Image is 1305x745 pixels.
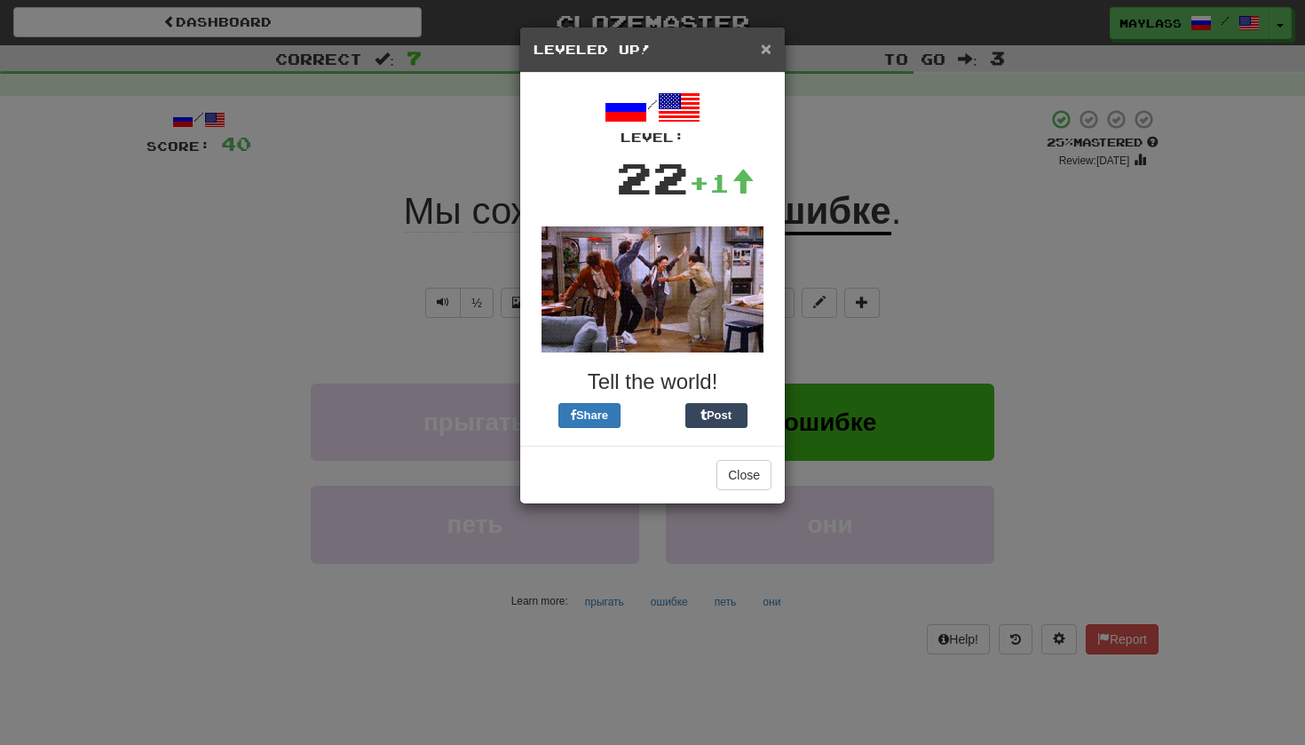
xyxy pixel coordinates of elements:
[761,38,771,59] span: ×
[716,460,771,490] button: Close
[534,370,771,393] h3: Tell the world!
[534,41,771,59] h5: Leveled Up!
[761,39,771,58] button: Close
[558,403,621,428] button: Share
[689,165,755,201] div: +1
[685,403,747,428] button: Post
[534,129,771,147] div: Level:
[534,86,771,147] div: /
[621,403,685,428] iframe: X Post Button
[542,226,763,353] img: seinfeld-ebe603044fff2fd1d3e1949e7ad7a701fffed037ac3cad15aebc0dce0abf9909.gif
[616,147,689,209] div: 22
